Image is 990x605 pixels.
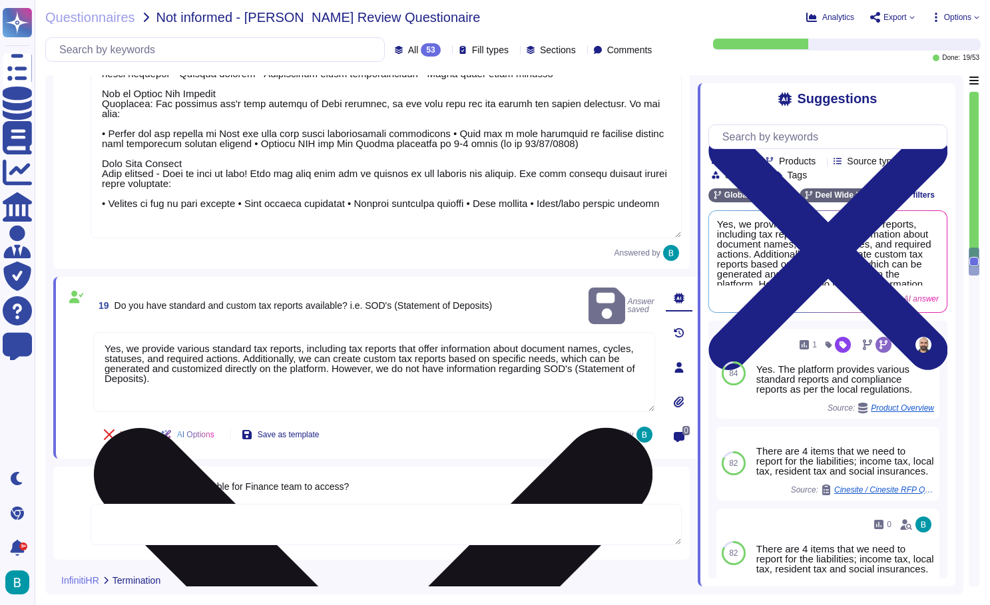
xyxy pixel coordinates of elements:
[915,516,931,532] img: user
[115,300,493,311] span: Do you have standard and custom tax reports available? i.e. SOD's (Statement of Deposits)
[589,285,655,327] span: Answer saved
[45,11,135,24] span: Questionnaires
[5,570,29,594] img: user
[93,301,109,310] span: 19
[408,45,419,55] span: All
[61,576,99,585] span: InfinitiHR
[53,38,384,61] input: Search by keywords
[729,459,738,467] span: 82
[91,482,107,491] span: 20
[3,568,39,597] button: user
[93,332,655,412] textarea: Yes, we provide various standard tax reports, including tax reports that offer information about ...
[421,43,440,57] div: 53
[942,55,960,61] span: Done:
[944,13,971,21] span: Options
[607,45,652,55] span: Comments
[806,12,854,23] button: Analytics
[915,337,931,353] img: user
[887,520,891,528] span: 0
[729,549,738,557] span: 82
[791,485,934,495] span: Source:
[472,45,509,55] span: Fill types
[663,245,679,261] img: user
[834,486,934,494] span: Cinesite / Cinesite RFP Questions and Responses [PERSON_NAME]
[883,13,907,21] span: Export
[156,11,481,24] span: Not informed - [PERSON_NAME] Review Questionaire
[716,125,947,148] input: Search by keywords
[682,426,690,435] span: 0
[19,542,27,550] div: 9+
[729,369,738,377] span: 84
[614,249,660,257] span: Answered by
[540,45,576,55] span: Sections
[756,446,934,476] div: There are 4 items that we need to report for the liabilities; income tax, local tax, resident tax...
[822,13,854,21] span: Analytics
[963,55,979,61] span: 19 / 53
[756,544,934,574] div: There are 4 items that we need to report for the liabilities; income tax, local tax, resident tax...
[636,427,652,443] img: user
